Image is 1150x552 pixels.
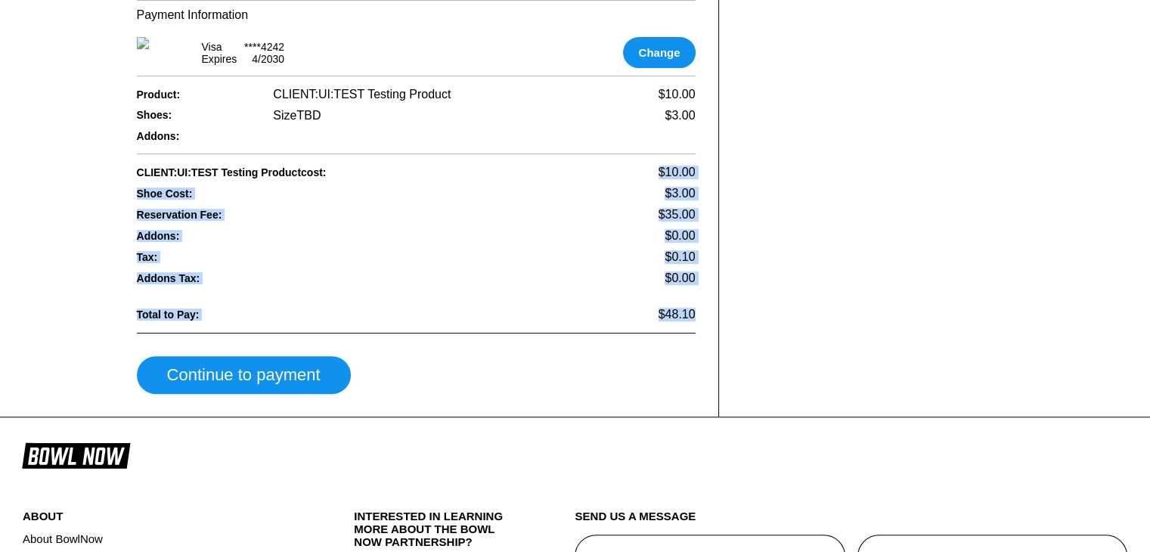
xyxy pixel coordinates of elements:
div: Expires [202,53,237,65]
span: $48.10 [659,308,696,321]
span: CLIENT:UI:TEST Testing Product cost: [137,166,417,178]
span: $0.10 [665,250,695,264]
span: $0.00 [665,229,695,243]
span: Reservation Fee: [137,209,417,221]
span: Total to Pay: [137,309,249,321]
span: Addons: [137,230,249,242]
button: Change [623,37,695,68]
button: Continue to payment [137,356,351,394]
span: $35.00 [659,208,696,222]
span: Shoes: [137,109,249,121]
a: About BowlNow [23,530,299,547]
div: send us a message [575,510,1127,535]
div: Payment Information [137,8,696,22]
span: Product: [137,88,249,101]
div: about [23,510,299,530]
div: Size TBD [273,109,321,122]
div: 4 / 2030 [252,53,284,65]
div: visa [202,41,222,53]
span: Tax: [137,251,249,263]
span: Shoe Cost: [137,188,249,200]
span: $3.00 [665,187,695,200]
span: $10.00 [659,166,696,179]
span: $0.00 [665,271,695,285]
span: $10.00 [659,88,696,101]
span: Addons: [137,130,249,142]
span: Addons Tax: [137,272,249,284]
img: card [137,37,187,68]
div: $3.00 [665,109,695,122]
span: CLIENT:UI:TEST Testing Product [273,88,451,101]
